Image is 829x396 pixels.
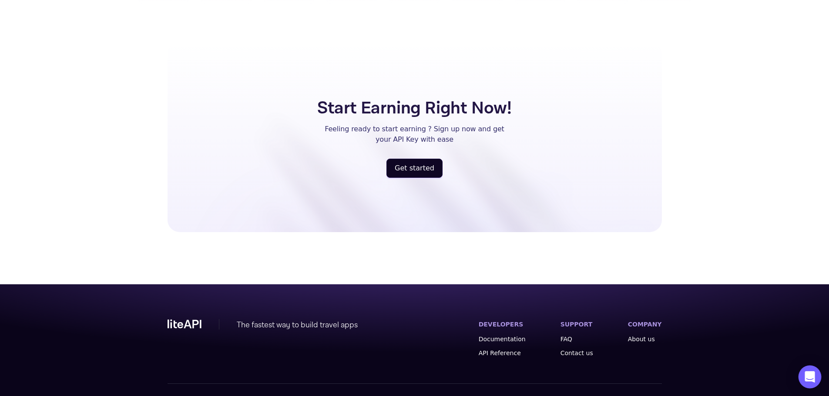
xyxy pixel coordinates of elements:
a: About us [628,335,662,343]
h5: Start Earning Right Now! [317,95,512,121]
label: SUPPORT [560,321,593,328]
a: register [386,159,443,178]
button: Get started [386,159,443,178]
div: The fastest way to build travel apps [237,319,358,331]
label: DEVELOPERS [479,321,524,328]
a: Documentation [479,335,526,343]
p: Feeling ready to start earning ? Sign up now and get your API Key with ease [325,124,504,145]
div: Open Intercom Messenger [799,366,822,389]
a: Contact us [560,349,593,357]
a: FAQ [560,335,593,343]
a: API Reference [479,349,526,357]
label: COMPANY [628,321,662,328]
